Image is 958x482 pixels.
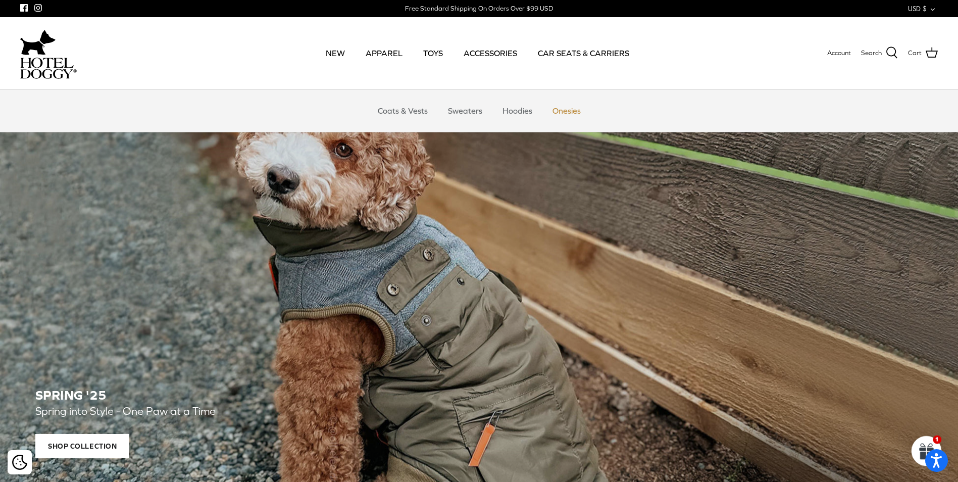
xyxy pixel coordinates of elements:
span: Account [827,49,851,57]
a: Search [861,46,898,60]
a: TOYS [414,36,452,70]
a: Facebook [20,4,28,12]
a: Hoodies [493,95,541,126]
div: Cookie policy [8,450,32,474]
div: Free Standard Shipping On Orders Over $99 USD [405,4,553,13]
a: Account [827,48,851,59]
span: Shop Collection [35,434,129,458]
span: Cart [908,48,922,59]
a: Sweaters [439,95,491,126]
a: ACCESSORIES [455,36,526,70]
a: Onesies [543,95,590,126]
div: Primary navigation [150,36,805,70]
img: hoteldoggycom [20,58,77,79]
a: Instagram [34,4,42,12]
a: NEW [317,36,354,70]
a: Coats & Vests [369,95,437,126]
a: CAR SEATS & CARRIERS [529,36,638,70]
p: Spring into Style - One Paw at a Time [35,403,495,420]
span: Search [861,48,882,59]
h2: SPRING '25 [35,388,923,403]
a: hoteldoggycom [20,27,77,79]
a: APPAREL [357,36,412,70]
button: Cookie policy [11,454,28,471]
a: Cart [908,46,938,60]
img: dog-icon.svg [20,27,56,58]
img: Cookie policy [12,455,27,470]
a: Free Standard Shipping On Orders Over $99 USD [405,1,553,16]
